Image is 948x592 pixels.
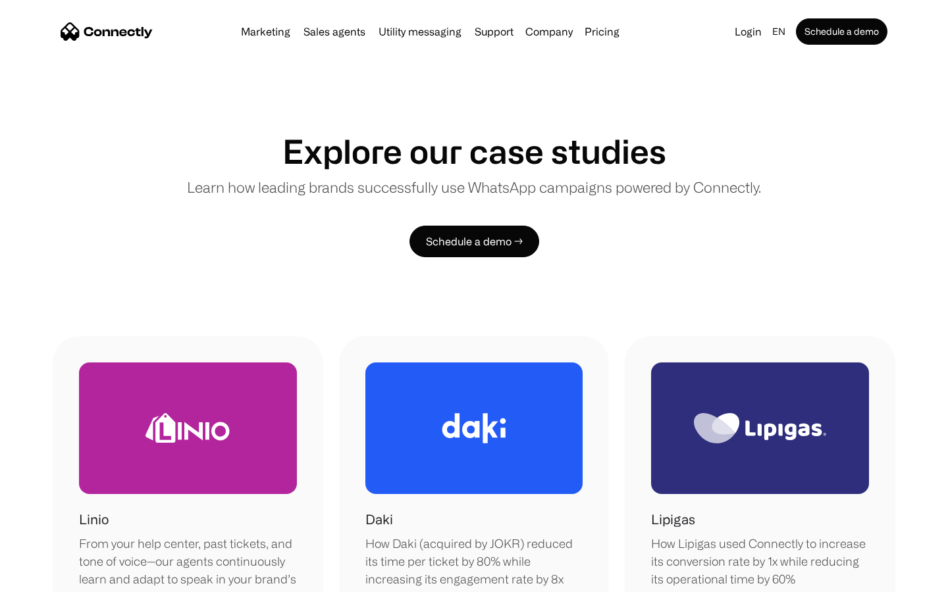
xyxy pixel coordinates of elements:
[772,22,785,41] div: en
[282,132,666,171] h1: Explore our case studies
[373,26,467,37] a: Utility messaging
[469,26,519,37] a: Support
[521,22,577,41] div: Company
[442,413,506,443] img: Daki Logo
[26,569,79,587] ul: Language list
[298,26,371,37] a: Sales agents
[236,26,296,37] a: Marketing
[187,176,761,198] p: Learn how leading brands successfully use WhatsApp campaigns powered by Connectly.
[409,226,539,257] a: Schedule a demo →
[365,510,393,530] h1: Daki
[579,26,625,37] a: Pricing
[525,22,573,41] div: Company
[13,568,79,587] aside: Language selected: English
[145,413,230,443] img: Linio Logo
[61,22,153,41] a: home
[651,510,695,530] h1: Lipigas
[79,510,109,530] h1: Linio
[767,22,793,41] div: en
[796,18,887,45] a: Schedule a demo
[729,22,767,41] a: Login
[651,535,869,588] div: How Lipigas used Connectly to increase its conversion rate by 1x while reducing its operational t...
